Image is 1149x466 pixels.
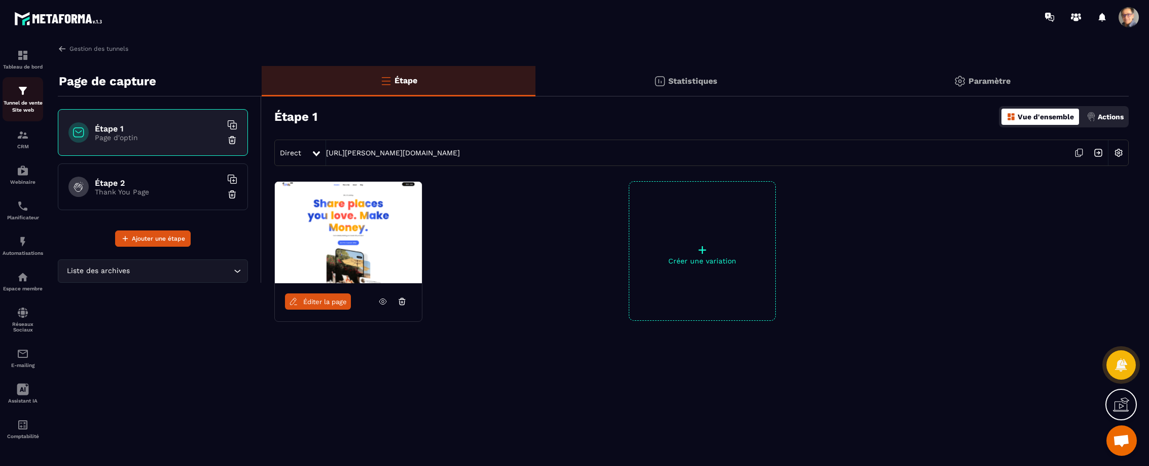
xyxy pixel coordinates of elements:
[3,157,43,192] a: automationsautomationsWebinaire
[3,192,43,228] a: schedulerschedulerPlanificateur
[3,99,43,114] p: Tunnel de vente Site web
[280,149,301,157] span: Direct
[3,411,43,447] a: accountantaccountantComptabilité
[59,71,156,91] p: Page de capture
[115,230,191,247] button: Ajouter une étape
[326,149,460,157] a: [URL][PERSON_NAME][DOMAIN_NAME]
[17,49,29,61] img: formation
[227,189,237,199] img: trash
[64,265,132,277] span: Liste des archives
[17,348,29,360] img: email
[3,228,43,263] a: automationsautomationsAutomatisations
[3,215,43,220] p: Planificateur
[3,263,43,299] a: automationsautomationsEspace membre
[17,307,29,319] img: social-network
[1007,112,1016,121] img: dashboard-orange.40269519.svg
[17,129,29,141] img: formation
[17,419,29,431] img: accountant
[668,76,717,86] p: Statistiques
[132,265,231,277] input: Search for option
[3,64,43,70] p: Tableau de bord
[3,121,43,157] a: formationformationCRM
[132,234,185,244] span: Ajouter une étape
[3,286,43,291] p: Espace membre
[629,257,775,265] p: Créer une variation
[3,340,43,376] a: emailemailE-mailing
[14,9,105,28] img: logo
[3,144,43,149] p: CRM
[17,164,29,177] img: automations
[3,321,43,332] p: Réseaux Sociaux
[95,124,222,134] h6: Étape 1
[3,299,43,340] a: social-networksocial-networkRéseaux Sociaux
[58,44,128,53] a: Gestion des tunnels
[394,76,417,85] p: Étape
[58,259,248,283] div: Search for option
[1087,112,1096,121] img: actions.d6e523a2.png
[17,236,29,248] img: automations
[1089,143,1108,162] img: arrow-next.bcc2205e.svg
[1018,113,1074,121] p: Vue d'ensemble
[227,135,237,145] img: trash
[654,75,666,87] img: stats.20deebd0.svg
[3,362,43,368] p: E-mailing
[285,293,351,310] a: Éditer la page
[954,75,966,87] img: setting-gr.5f69749f.svg
[968,76,1011,86] p: Paramètre
[380,75,392,87] img: bars-o.4a397970.svg
[1109,143,1128,162] img: setting-w.858f3a88.svg
[3,77,43,121] a: formationformationTunnel de vente Site web
[58,44,67,53] img: arrow
[17,271,29,283] img: automations
[629,243,775,257] p: +
[274,110,317,124] h3: Étape 1
[303,298,347,306] span: Éditer la page
[1106,425,1137,456] div: Ouvrir le chat
[3,398,43,404] p: Assistant IA
[3,42,43,77] a: formationformationTableau de bord
[275,182,422,283] img: image
[3,179,43,185] p: Webinaire
[17,200,29,212] img: scheduler
[95,134,222,142] p: Page d'optin
[17,85,29,97] img: formation
[95,178,222,188] h6: Étape 2
[3,376,43,411] a: Assistant IA
[3,250,43,256] p: Automatisations
[95,188,222,196] p: Thank You Page
[1098,113,1124,121] p: Actions
[3,434,43,439] p: Comptabilité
